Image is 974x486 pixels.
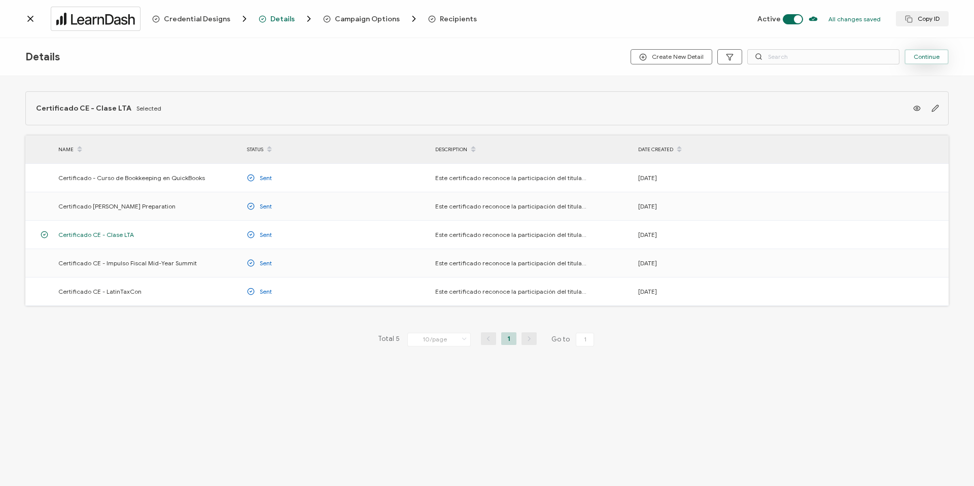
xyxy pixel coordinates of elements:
[56,13,135,25] img: learndash-logo.png
[551,332,596,346] span: Go to
[152,14,550,24] div: Breadcrumb
[36,104,131,113] span: Certificado CE - Clase LTA
[633,141,821,158] div: DATE CREATED
[323,14,419,24] span: Campaign Options
[435,257,587,269] span: Este certificado reconoce la participación del titular en Impulso Fiscal Mid-Year Summit, un even...
[136,105,161,112] span: Selected
[25,51,60,63] span: Details
[923,437,974,486] iframe: Chat Widget
[633,257,821,269] div: [DATE]
[407,333,471,346] input: Select
[757,15,781,23] span: Active
[270,15,295,23] span: Details
[633,172,821,184] div: [DATE]
[53,141,242,158] div: NAME
[260,257,272,269] span: Sent
[58,200,176,212] span: Certificado [PERSON_NAME] Preparation
[435,229,587,240] span: Este certificado reconoce la participación del titular. El participante ha completado con éxito l...
[828,15,881,23] p: All changes saved
[440,15,477,23] span: Recipients
[152,14,250,24] span: Credential Designs
[428,15,477,23] span: Recipients
[914,54,940,60] span: Continue
[58,229,134,240] span: Certificado CE - Clase LTA
[896,11,949,26] button: Copy ID
[58,172,205,184] span: Certificado - Curso de Bookkeeping en QuickBooks
[164,15,230,23] span: Credential Designs
[242,141,430,158] div: STATUS
[58,286,142,297] span: Certificado CE - LatinTaxCon
[58,257,197,269] span: Certificado CE - Impulso Fiscal Mid-Year Summit
[335,15,400,23] span: Campaign Options
[260,229,272,240] span: Sent
[435,200,587,212] span: Este certificado reconoce la participación del titular en el curso de preparación de Enrolled Age...
[260,172,272,184] span: Sent
[631,49,712,64] button: Create New Detail
[259,14,314,24] span: Details
[378,332,400,346] span: Total 5
[639,53,704,61] span: Create New Detail
[905,49,949,64] button: Continue
[633,200,821,212] div: [DATE]
[260,286,272,297] span: Sent
[260,200,272,212] span: Sent
[633,286,821,297] div: [DATE]
[747,49,899,64] input: Search
[501,332,516,345] li: 1
[435,172,587,184] span: Este certificado reconoce la participación del titular en el curso de Bookkeeping en QuickBooks, ...
[905,15,940,23] span: Copy ID
[430,141,633,158] div: DESCRIPTION
[435,286,587,297] span: Este certificado reconoce la participación del titular en LatinTaxCon, un evento diseñado para pr...
[633,229,821,240] div: [DATE]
